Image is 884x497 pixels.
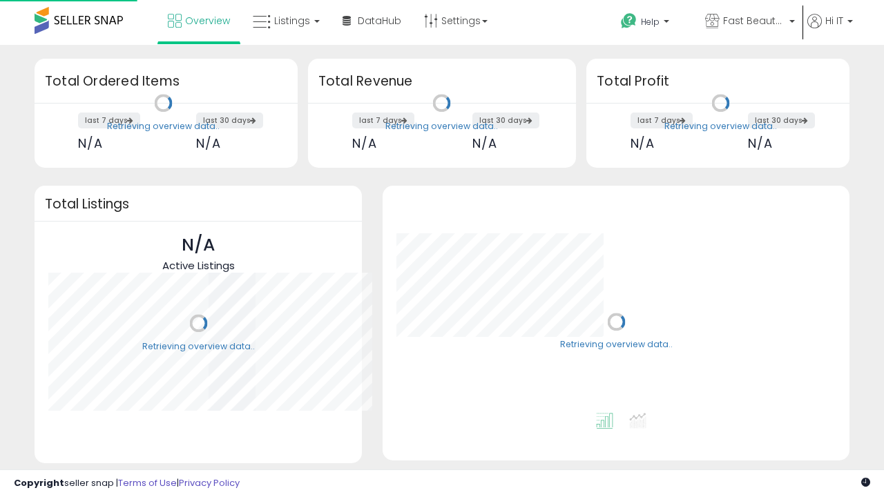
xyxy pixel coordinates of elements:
[723,14,785,28] span: Fast Beauty ([GEOGRAPHIC_DATA])
[14,477,240,490] div: seller snap | |
[664,120,777,133] div: Retrieving overview data..
[825,14,843,28] span: Hi IT
[560,339,673,351] div: Retrieving overview data..
[118,476,177,489] a: Terms of Use
[807,14,853,45] a: Hi IT
[641,16,660,28] span: Help
[620,12,637,30] i: Get Help
[14,476,64,489] strong: Copyright
[107,120,220,133] div: Retrieving overview data..
[610,2,693,45] a: Help
[142,340,255,353] div: Retrieving overview data..
[358,14,401,28] span: DataHub
[385,120,498,133] div: Retrieving overview data..
[274,14,310,28] span: Listings
[179,476,240,489] a: Privacy Policy
[185,14,230,28] span: Overview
